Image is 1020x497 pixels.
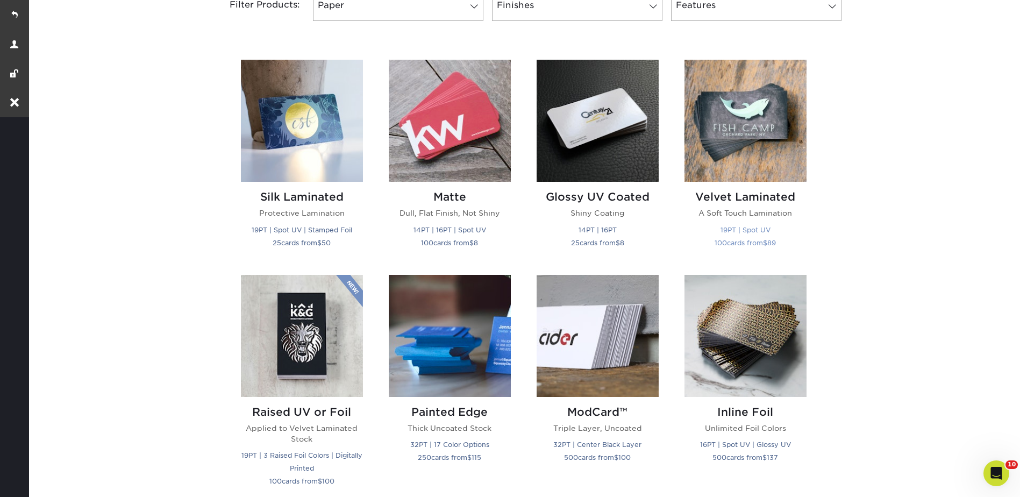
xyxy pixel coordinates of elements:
[767,239,776,247] span: 89
[317,239,322,247] span: $
[389,190,511,203] h2: Matte
[537,406,659,418] h2: ModCard™
[684,60,807,261] a: Velvet Laminated Business Cards Velvet Laminated A Soft Touch Lamination 19PT | Spot UV 100cards ...
[418,453,431,461] span: 250
[684,190,807,203] h2: Velvet Laminated
[684,208,807,218] p: A Soft Touch Lamination
[983,460,1009,486] iframe: Intercom live chat
[241,190,363,203] h2: Silk Laminated
[537,423,659,434] p: Triple Layer, Uncoated
[571,239,580,247] span: 25
[241,451,362,472] small: 19PT | 3 Raised Foil Colors | Digitally Printed
[721,226,771,234] small: 19PT | Spot UV
[241,423,363,445] p: Applied to Velvet Laminated Stock
[389,60,511,261] a: Matte Business Cards Matte Dull, Flat Finish, Not Shiny 14PT | 16PT | Spot UV 100cards from$8
[241,208,363,218] p: Protective Lamination
[389,406,511,418] h2: Painted Edge
[763,239,767,247] span: $
[389,208,511,218] p: Dull, Flat Finish, Not Shiny
[421,239,478,247] small: cards from
[389,423,511,434] p: Thick Uncoated Stock
[571,239,624,247] small: cards from
[318,477,322,485] span: $
[421,239,433,247] span: 100
[322,239,331,247] span: 50
[762,453,767,461] span: $
[715,239,727,247] span: 100
[579,226,617,234] small: 14PT | 16PT
[322,477,334,485] span: 100
[537,60,659,261] a: Glossy UV Coated Business Cards Glossy UV Coated Shiny Coating 14PT | 16PT 25cards from$8
[712,453,726,461] span: 500
[684,406,807,418] h2: Inline Foil
[712,453,778,461] small: cards from
[564,453,631,461] small: cards from
[413,226,486,234] small: 14PT | 16PT | Spot UV
[241,406,363,418] h2: Raised UV or Foil
[252,226,352,234] small: 19PT | Spot UV | Stamped Foil
[684,275,807,397] img: Inline Foil Business Cards
[1005,460,1018,469] span: 10
[715,239,776,247] small: cards from
[269,477,282,485] span: 100
[614,453,618,461] span: $
[684,423,807,434] p: Unlimited Foil Colors
[241,275,363,397] img: Raised UV or Foil Business Cards
[469,239,474,247] span: $
[418,453,481,461] small: cards from
[537,60,659,182] img: Glossy UV Coated Business Cards
[537,275,659,397] img: ModCard™ Business Cards
[241,60,363,182] img: Silk Laminated Business Cards
[467,453,472,461] span: $
[537,190,659,203] h2: Glossy UV Coated
[767,453,778,461] span: 137
[336,275,363,307] img: New Product
[472,453,481,461] span: 115
[553,441,641,449] small: 32PT | Center Black Layer
[620,239,624,247] span: 8
[700,441,791,449] small: 16PT | Spot UV | Glossy UV
[269,477,334,485] small: cards from
[564,453,578,461] span: 500
[3,464,91,493] iframe: Google Customer Reviews
[474,239,478,247] span: 8
[410,441,489,449] small: 32PT | 17 Color Options
[537,208,659,218] p: Shiny Coating
[684,60,807,182] img: Velvet Laminated Business Cards
[241,60,363,261] a: Silk Laminated Business Cards Silk Laminated Protective Lamination 19PT | Spot UV | Stamped Foil ...
[273,239,281,247] span: 25
[389,275,511,397] img: Painted Edge Business Cards
[273,239,331,247] small: cards from
[389,60,511,182] img: Matte Business Cards
[616,239,620,247] span: $
[618,453,631,461] span: 100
